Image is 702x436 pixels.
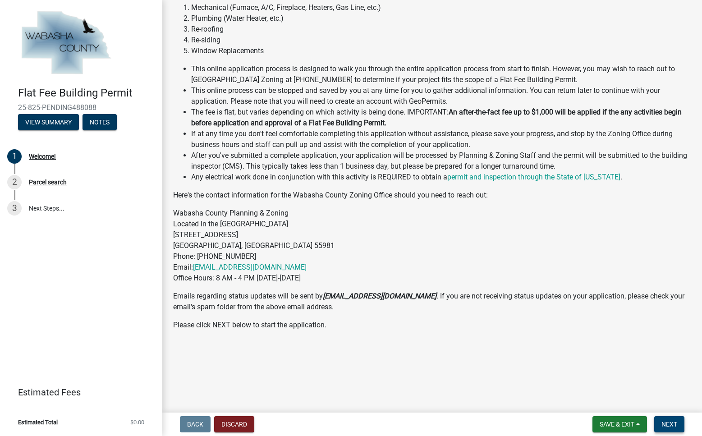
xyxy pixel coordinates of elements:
div: 1 [7,149,22,164]
div: Welcome! [29,153,56,160]
a: permit and inspection through the State of [US_STATE] [447,173,620,181]
button: Save & Exit [592,416,647,432]
li: Window Replacements [191,46,691,56]
p: Please click NEXT below to start the application. [173,320,691,330]
div: 2 [7,175,22,189]
p: Emails regarding status updates will be sent by . If you are not receiving status updates on your... [173,291,691,312]
wm-modal-confirm: Summary [18,119,79,126]
div: Parcel search [29,179,67,185]
span: Save & Exit [600,421,634,428]
span: Estimated Total [18,419,58,425]
button: View Summary [18,114,79,130]
li: The fee is flat, but varies depending on which activity is being done. IMPORTANT: [191,107,691,129]
span: Next [661,421,677,428]
button: Back [180,416,211,432]
span: Back [187,421,203,428]
li: This online process can be stopped and saved by you at any time for you to gather additional info... [191,85,691,107]
p: Here's the contact information for the Wabasha County Zoning Office should you need to reach out: [173,190,691,201]
li: Re-roofing [191,24,691,35]
div: 3 [7,201,22,216]
strong: [EMAIL_ADDRESS][DOMAIN_NAME] [323,292,436,300]
button: Next [654,416,684,432]
p: Wabasha County Planning & Zoning Located in the [GEOGRAPHIC_DATA] [STREET_ADDRESS] [GEOGRAPHIC_DA... [173,208,691,284]
img: Wabasha County, Minnesota [18,9,114,77]
a: Estimated Fees [7,383,148,401]
li: This online application process is designed to walk you through the entire application process fr... [191,64,691,85]
button: Discard [214,416,254,432]
span: $0.00 [130,419,144,425]
button: Notes [83,114,117,130]
li: After you've submitted a complete application, your application will be processed by Planning & Z... [191,150,691,172]
wm-modal-confirm: Notes [83,119,117,126]
span: 25-825-PENDING488088 [18,103,144,112]
li: Plumbing (Water Heater, etc.) [191,13,691,24]
li: Re-siding [191,35,691,46]
a: [EMAIL_ADDRESS][DOMAIN_NAME] [193,263,307,271]
li: Any electrical work done in conjunction with this activity is REQUIRED to obtain a . [191,172,691,183]
li: Mechanical (Furnace, A/C, Fireplace, Heaters, Gas Line, etc.) [191,2,691,13]
h4: Flat Fee Building Permit [18,87,155,100]
li: If at any time you don't feel comfortable completing this application without assistance, please ... [191,129,691,150]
